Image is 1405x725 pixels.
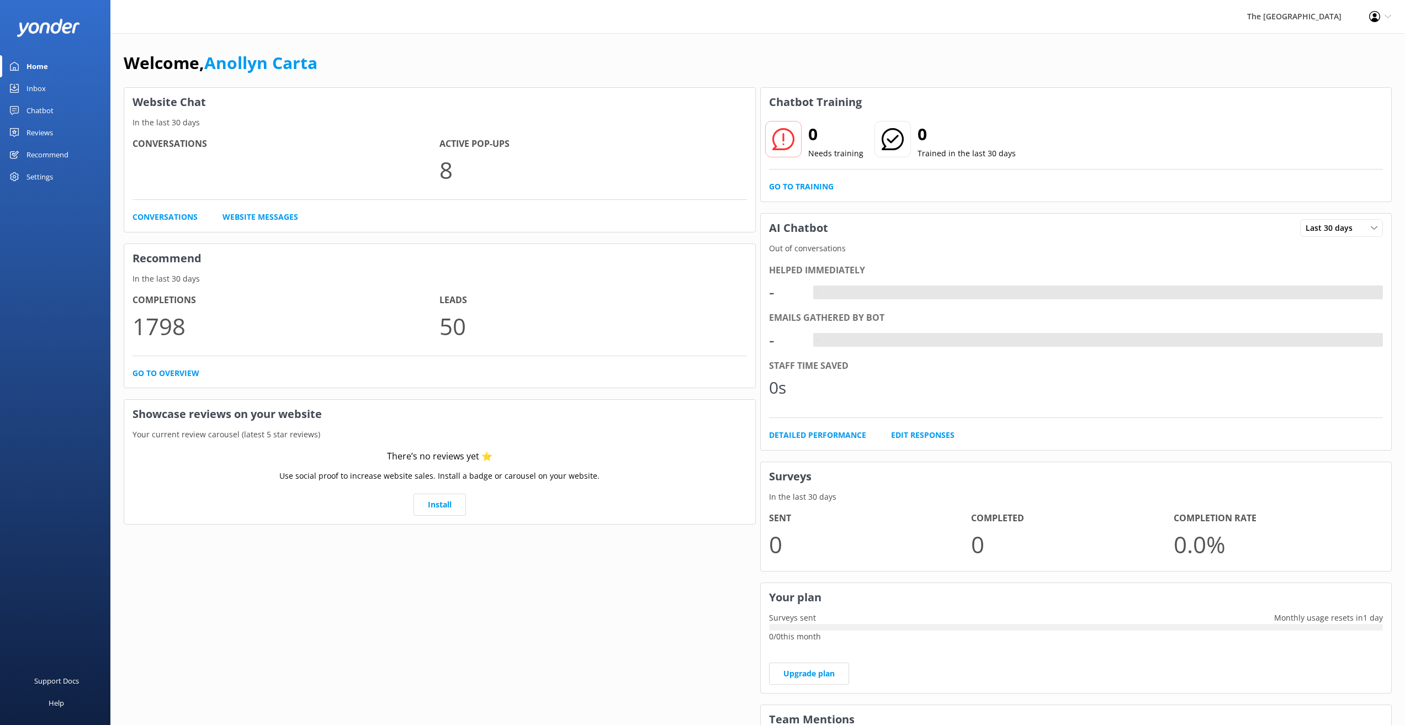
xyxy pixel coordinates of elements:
[26,121,53,144] div: Reviews
[26,55,48,77] div: Home
[124,50,317,76] h1: Welcome,
[761,491,1392,503] p: In the last 30 days
[769,631,1383,643] p: 0 / 0 this month
[17,19,80,37] img: yonder-white-logo.png
[222,211,298,223] a: Website Messages
[124,273,755,285] p: In the last 30 days
[891,429,955,441] a: Edit Responses
[34,670,79,692] div: Support Docs
[769,429,866,441] a: Detailed Performance
[132,137,439,151] h4: Conversations
[769,263,1383,278] div: Helped immediately
[439,308,746,345] p: 50
[49,692,64,714] div: Help
[387,449,492,464] div: There’s no reviews yet ⭐
[769,279,802,305] div: -
[132,367,199,379] a: Go to overview
[204,51,317,74] a: Anollyn Carta
[439,293,746,308] h4: Leads
[918,121,1016,147] h2: 0
[808,121,863,147] h2: 0
[971,511,1174,526] h4: Completed
[124,117,755,129] p: In the last 30 days
[761,612,824,624] p: Surveys sent
[124,88,755,117] h3: Website Chat
[132,293,439,308] h4: Completions
[769,374,802,401] div: 0s
[769,311,1383,325] div: Emails gathered by bot
[439,151,746,188] p: 8
[761,242,1392,255] p: Out of conversations
[1266,612,1391,624] p: Monthly usage resets in 1 day
[761,462,1392,491] h3: Surveys
[132,211,198,223] a: Conversations
[808,147,863,160] p: Needs training
[132,308,439,345] p: 1798
[1306,222,1359,234] span: Last 30 days
[761,583,1392,612] h3: Your plan
[413,494,466,516] a: Install
[26,166,53,188] div: Settings
[761,214,836,242] h3: AI Chatbot
[769,663,849,685] a: Upgrade plan
[918,147,1016,160] p: Trained in the last 30 days
[769,526,972,563] p: 0
[124,428,755,441] p: Your current review carousel (latest 5 star reviews)
[1174,526,1376,563] p: 0.0 %
[769,327,802,353] div: -
[769,511,972,526] h4: Sent
[971,526,1174,563] p: 0
[813,333,821,347] div: -
[813,285,821,300] div: -
[769,181,834,193] a: Go to Training
[26,99,54,121] div: Chatbot
[124,400,755,428] h3: Showcase reviews on your website
[26,77,46,99] div: Inbox
[439,137,746,151] h4: Active Pop-ups
[279,470,600,482] p: Use social proof to increase website sales. Install a badge or carousel on your website.
[26,144,68,166] div: Recommend
[1174,511,1376,526] h4: Completion Rate
[769,359,1383,373] div: Staff time saved
[124,244,755,273] h3: Recommend
[761,88,870,117] h3: Chatbot Training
